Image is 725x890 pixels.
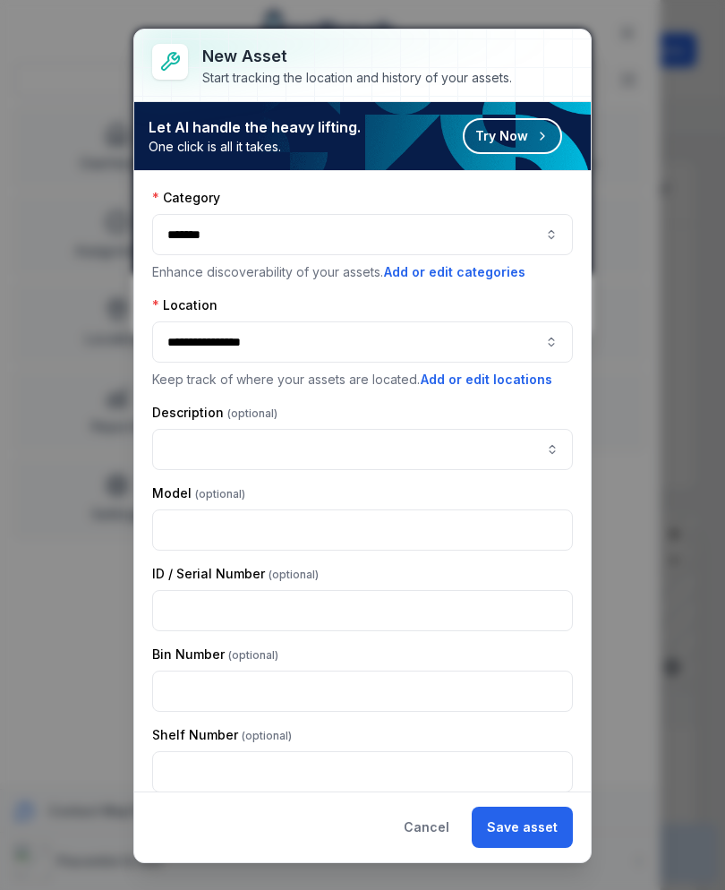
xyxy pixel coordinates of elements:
[152,646,278,663] label: Bin Number
[149,138,361,156] span: One click is all it takes.
[420,370,553,389] button: Add or edit locations
[383,262,526,282] button: Add or edit categories
[152,404,277,422] label: Description
[152,484,245,502] label: Model
[472,807,573,848] button: Save asset
[152,429,573,470] input: asset-add:description-label
[202,44,512,69] h3: New asset
[463,118,562,154] button: Try Now
[152,726,292,744] label: Shelf Number
[152,262,573,282] p: Enhance discoverability of your assets.
[202,69,512,87] div: Start tracking the location and history of your assets.
[149,116,361,138] strong: Let AI handle the heavy lifting.
[152,189,220,207] label: Category
[152,296,217,314] label: Location
[152,565,319,583] label: ID / Serial Number
[152,370,573,389] p: Keep track of where your assets are located.
[388,807,465,848] button: Cancel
